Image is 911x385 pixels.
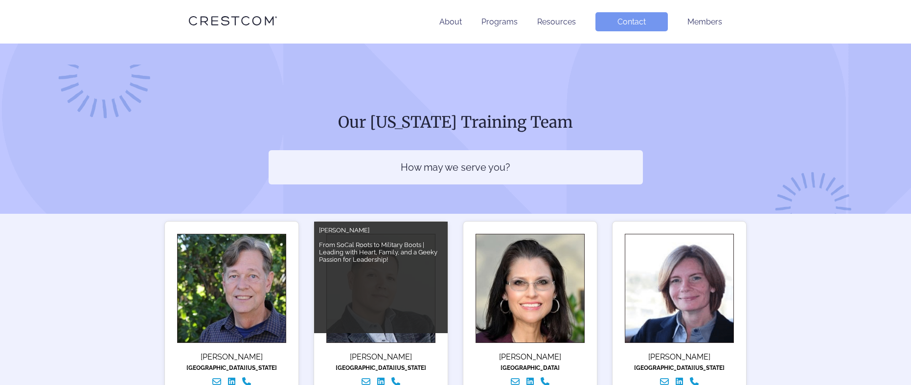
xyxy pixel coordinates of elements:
[439,17,462,26] a: About
[476,234,585,343] img: Connell
[319,352,443,362] div: [PERSON_NAME]
[177,234,286,343] img: Seitz
[687,17,722,26] a: Members
[617,364,741,371] div: [GEOGRAPHIC_DATA][US_STATE]
[269,112,643,133] h1: Our [US_STATE] Training Team
[314,222,448,333] div: [PERSON_NAME] From SoCal Roots to Military Boots | Leading with Heart, Family, and a Geeky Passio...
[468,364,592,371] div: [GEOGRAPHIC_DATA]
[328,160,584,175] p: How may we serve you?
[537,17,576,26] a: Resources
[595,12,668,31] a: Contact
[170,364,294,371] div: [GEOGRAPHIC_DATA][US_STATE]
[481,17,518,26] a: Programs
[617,352,741,362] div: [PERSON_NAME]
[319,364,443,371] div: [GEOGRAPHIC_DATA][US_STATE]
[468,352,592,362] div: [PERSON_NAME]
[170,352,294,362] div: [PERSON_NAME]
[625,234,734,343] img: Wyatt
